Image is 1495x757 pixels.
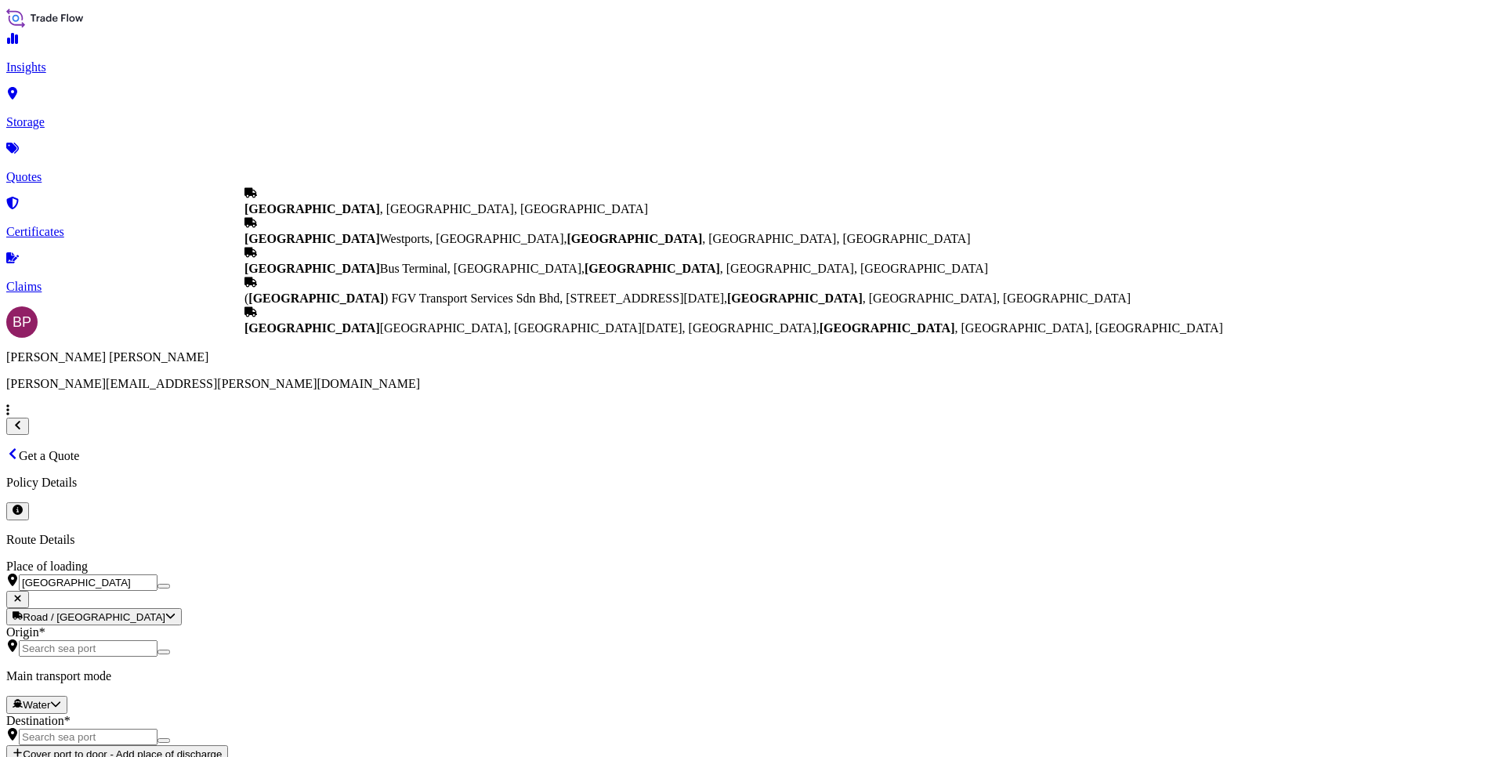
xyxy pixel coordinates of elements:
button: Select transport [6,696,67,713]
b: [GEOGRAPHIC_DATA] [248,292,384,305]
p: Claims [6,280,1489,294]
input: Origin [19,640,157,657]
span: Westports, [GEOGRAPHIC_DATA], , [GEOGRAPHIC_DATA], [GEOGRAPHIC_DATA] [244,232,971,245]
button: Show suggestions [157,738,170,743]
p: [PERSON_NAME][EMAIL_ADDRESS][PERSON_NAME][DOMAIN_NAME] [6,377,1489,391]
span: , [GEOGRAPHIC_DATA], [GEOGRAPHIC_DATA] [244,202,648,216]
button: Show suggestions [157,650,170,654]
p: Quotes [6,170,1489,184]
b: [GEOGRAPHIC_DATA] [567,232,702,245]
div: Destination [6,714,1489,728]
b: [GEOGRAPHIC_DATA] [244,262,380,275]
p: Get a Quote [6,447,1489,463]
span: ( ) FGV Transport Services Sdn Bhd, [STREET_ADDRESS][DATE], , [GEOGRAPHIC_DATA], [GEOGRAPHIC_DATA] [244,292,1131,305]
div: Origin [6,625,1489,639]
p: Policy Details [6,476,1489,490]
b: [GEOGRAPHIC_DATA] [585,262,720,275]
span: Road / [GEOGRAPHIC_DATA] [23,611,165,623]
div: Place of loading [6,560,1489,574]
span: BP [13,314,31,330]
div: Show suggestions [244,187,1223,335]
b: [GEOGRAPHIC_DATA] [244,202,380,216]
b: [GEOGRAPHIC_DATA] [727,292,863,305]
input: Destination [19,729,157,745]
span: Bus Terminal, [GEOGRAPHIC_DATA], , [GEOGRAPHIC_DATA], [GEOGRAPHIC_DATA] [244,262,988,275]
button: Select transport [6,608,182,625]
p: Route Details [6,533,1489,547]
input: Place of loading [19,574,157,591]
p: Main transport mode [6,669,1489,683]
b: [GEOGRAPHIC_DATA] [820,321,955,335]
p: Storage [6,115,1489,129]
span: Water [23,700,50,712]
b: [GEOGRAPHIC_DATA] [244,232,380,245]
button: Show suggestions [157,584,170,589]
p: Certificates [6,225,1489,239]
span: [GEOGRAPHIC_DATA], [GEOGRAPHIC_DATA][DATE], [GEOGRAPHIC_DATA], , [GEOGRAPHIC_DATA], [GEOGRAPHIC_D... [244,321,1223,335]
b: [GEOGRAPHIC_DATA] [244,321,380,335]
p: Insights [6,60,1489,74]
p: [PERSON_NAME] [PERSON_NAME] [6,350,1489,364]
